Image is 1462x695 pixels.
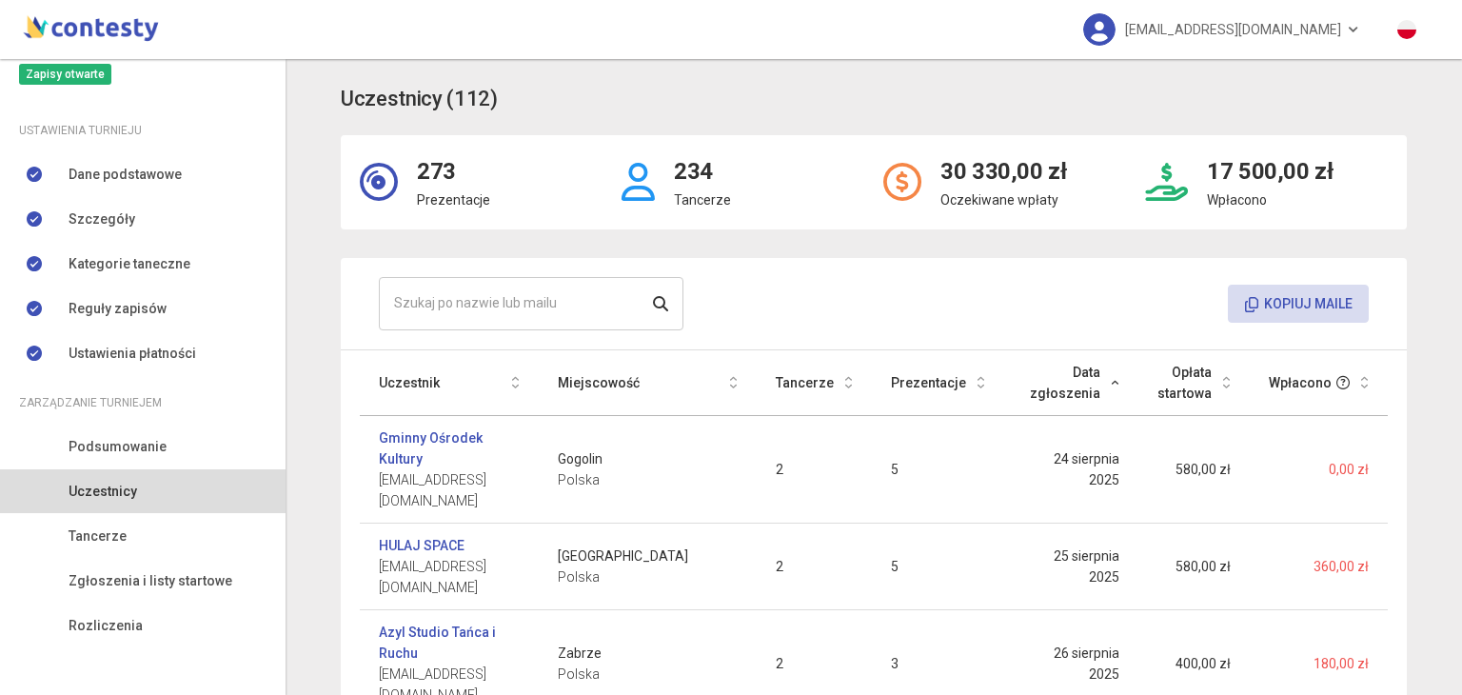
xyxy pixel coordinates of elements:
span: Podsumowanie [69,436,167,457]
span: [EMAIL_ADDRESS][DOMAIN_NAME] [1125,10,1341,50]
span: Wpłacono [1269,372,1332,393]
th: Opłata startowa [1138,350,1250,416]
span: Kategorie taneczne [69,253,190,274]
span: Dane podstawowe [69,164,182,185]
span: Polska [558,664,738,685]
a: HULAJ SPACE [379,535,464,556]
span: Reguły zapisów [69,298,167,319]
td: 24 sierpnia 2025 [1004,416,1138,524]
span: Zarządzanie turniejem [19,392,162,413]
td: 0,00 zł [1250,416,1388,524]
p: Tancerze [674,189,731,210]
span: [EMAIL_ADDRESS][DOMAIN_NAME] [379,556,520,598]
td: 580,00 zł [1138,416,1250,524]
h2: 30 330,00 zł [940,154,1067,190]
th: Prezentacje [872,350,1004,416]
h3: Uczestnicy (112) [341,83,498,116]
span: Uczestnicy [69,481,137,502]
span: Ustawienia płatności [69,343,196,364]
td: 2 [757,416,872,524]
span: Rozliczenia [69,615,143,636]
button: Kopiuj maile [1228,285,1369,323]
span: Zabrze [558,643,738,664]
td: 2 [757,524,872,610]
p: Oczekiwane wpłaty [940,189,1067,210]
span: Polska [558,566,738,587]
span: Tancerze [69,526,127,546]
td: 5 [872,416,1004,524]
span: Zgłoszenia i listy startowe [69,570,232,591]
a: Gminny Ośrodek Kultury [379,427,520,469]
th: Uczestnik [360,350,539,416]
td: 5 [872,524,1004,610]
td: 580,00 zł [1138,524,1250,610]
span: Szczegóły [69,208,135,229]
h2: 273 [417,154,490,190]
a: Azyl Studio Tańca i Ruchu [379,622,520,664]
th: Data zgłoszenia [1004,350,1138,416]
th: Tancerze [757,350,872,416]
h2: 234 [674,154,731,190]
div: Ustawienia turnieju [19,120,267,141]
td: 360,00 zł [1250,524,1388,610]
span: Gogolin [558,448,738,469]
h2: 17 500,00 zł [1207,154,1334,190]
span: Polska [558,469,738,490]
span: [GEOGRAPHIC_DATA] [558,546,738,566]
th: Miejscowość [539,350,757,416]
p: Wpłacono [1207,189,1334,210]
span: [EMAIL_ADDRESS][DOMAIN_NAME] [379,469,520,511]
td: 25 sierpnia 2025 [1004,524,1138,610]
span: Zapisy otwarte [19,64,111,85]
p: Prezentacje [417,189,490,210]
